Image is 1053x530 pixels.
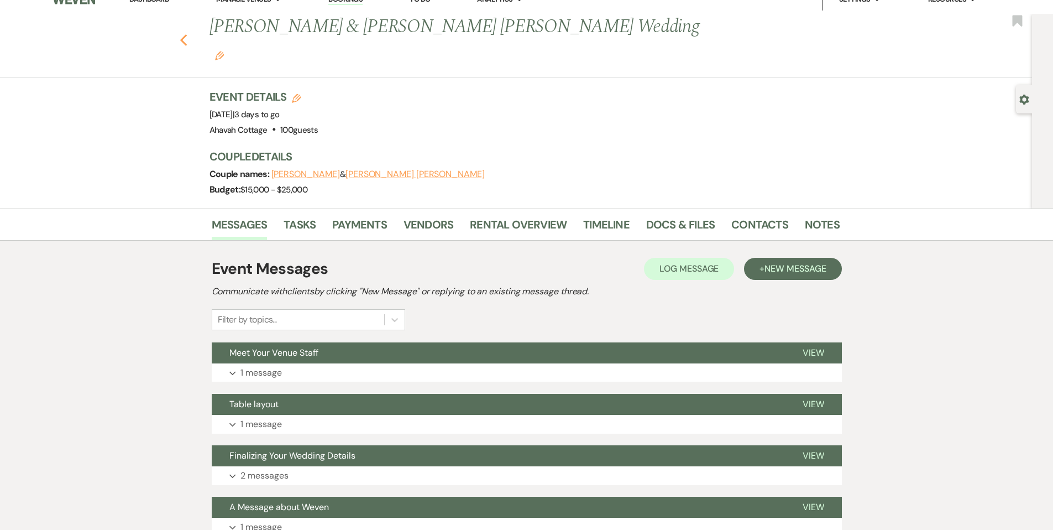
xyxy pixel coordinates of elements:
[212,342,785,363] button: Meet Your Venue Staff
[212,285,842,298] h2: Communicate with clients by clicking "New Message" or replying to an existing message thread.
[280,124,318,136] span: 100 guests
[209,89,318,105] h3: Event Details
[470,216,567,240] a: Rental Overview
[234,109,279,120] span: 3 days to go
[731,216,788,240] a: Contacts
[229,450,355,461] span: Finalizing Your Wedding Details
[240,417,282,432] p: 1 message
[209,124,268,136] span: Ahavah Cottage
[212,415,842,434] button: 1 message
[744,258,841,280] button: +New Message
[233,109,280,120] span: |
[209,109,280,120] span: [DATE]
[212,445,785,466] button: Finalizing Your Wedding Details
[271,169,485,180] span: &
[212,466,842,485] button: 2 messages
[229,398,279,410] span: Table layout
[209,149,829,164] h3: Couple Details
[803,398,824,410] span: View
[215,50,224,60] button: Edit
[212,216,268,240] a: Messages
[345,170,485,179] button: [PERSON_NAME] [PERSON_NAME]
[764,263,826,274] span: New Message
[659,263,719,274] span: Log Message
[646,216,715,240] a: Docs & Files
[332,216,387,240] a: Payments
[212,394,785,415] button: Table layout
[805,216,840,240] a: Notes
[644,258,734,280] button: Log Message
[229,501,329,513] span: A Message about Weven
[284,216,316,240] a: Tasks
[404,216,453,240] a: Vendors
[271,170,340,179] button: [PERSON_NAME]
[1019,93,1029,104] button: Open lead details
[583,216,630,240] a: Timeline
[209,184,241,195] span: Budget:
[240,469,289,483] p: 2 messages
[212,257,328,280] h1: Event Messages
[803,450,824,461] span: View
[240,184,307,195] span: $15,000 - $25,000
[785,497,842,518] button: View
[212,363,842,382] button: 1 message
[218,313,277,326] div: Filter by topics...
[785,394,842,415] button: View
[785,342,842,363] button: View
[209,168,271,180] span: Couple names:
[212,497,785,518] button: A Message about Weven
[785,445,842,466] button: View
[229,347,318,358] span: Meet Your Venue Staff
[803,501,824,513] span: View
[240,366,282,380] p: 1 message
[209,14,705,66] h1: [PERSON_NAME] & [PERSON_NAME] [PERSON_NAME] Wedding
[803,347,824,358] span: View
